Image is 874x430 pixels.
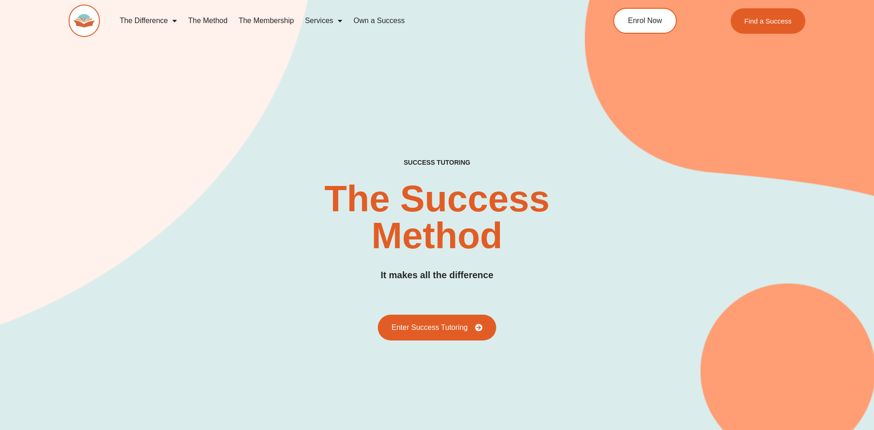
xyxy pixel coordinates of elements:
nav: Menu [114,10,571,31]
span: Enrol Now [628,17,662,24]
a: Enter Success Tutoring [378,315,496,340]
a: Own a Success [348,10,410,31]
span: Enter Success Tutoring [392,324,468,331]
h2: The Success Method [270,180,604,254]
a: The Method [182,10,233,31]
a: The Difference [114,10,183,31]
h3: It makes all the difference [381,268,493,282]
a: Enrol Now [613,8,677,34]
a: Find a Success [731,8,806,34]
h4: SUCCESS TUTORING​ [328,159,546,167]
span: Find a Success [745,18,792,24]
a: The Membership [233,10,299,31]
a: Services [299,10,348,31]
